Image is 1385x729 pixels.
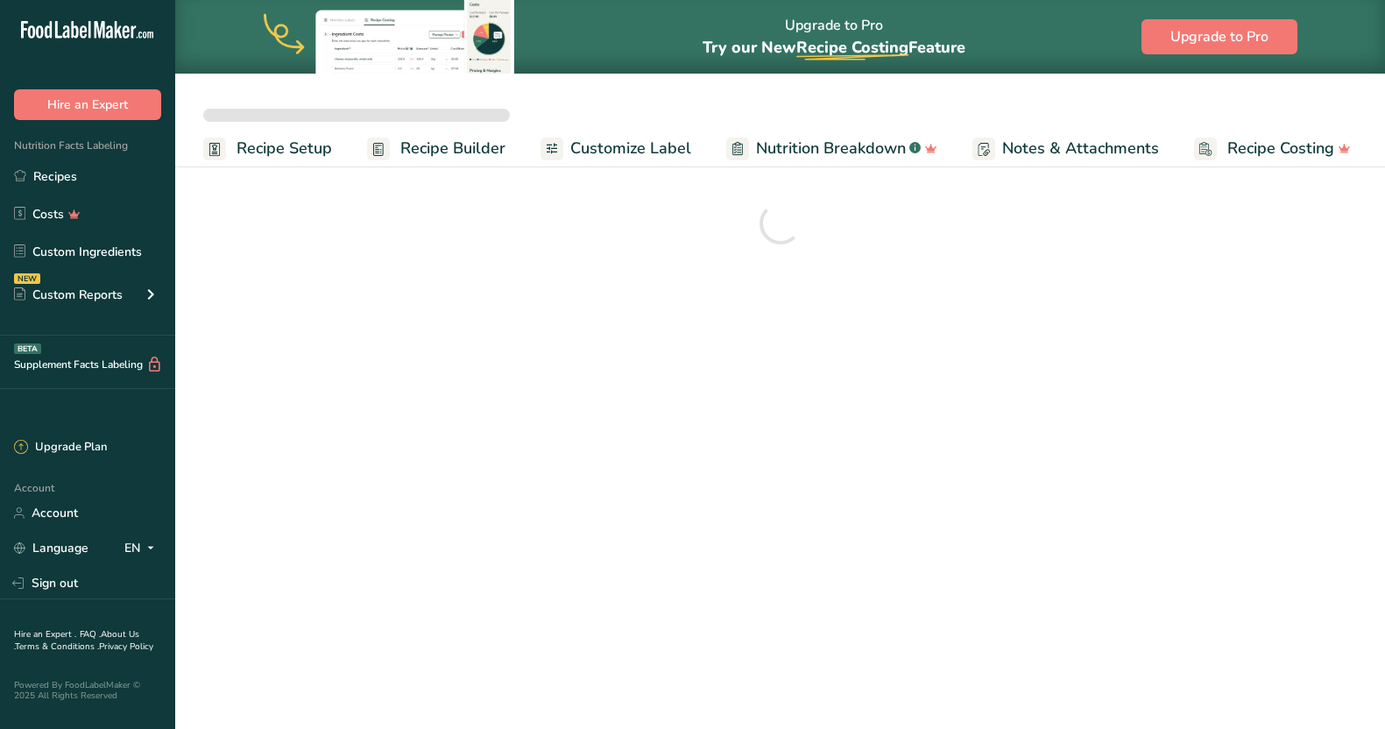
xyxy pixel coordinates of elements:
[796,37,908,58] span: Recipe Costing
[99,641,153,653] a: Privacy Policy
[1002,137,1159,160] span: Notes & Attachments
[14,439,107,457] div: Upgrade Plan
[541,129,691,168] a: Customize Label
[80,628,101,641] a: FAQ .
[570,137,691,160] span: Customize Label
[15,641,99,653] a: Terms & Conditions .
[14,343,41,354] div: BETA
[1170,26,1268,47] span: Upgrade to Pro
[703,37,965,58] span: Try our New Feature
[14,273,40,284] div: NEW
[14,680,161,701] div: Powered By FoodLabelMaker © 2025 All Rights Reserved
[14,286,123,304] div: Custom Reports
[1141,19,1297,54] button: Upgrade to Pro
[972,129,1159,168] a: Notes & Attachments
[14,89,161,120] button: Hire an Expert
[14,628,76,641] a: Hire an Expert .
[237,137,332,160] span: Recipe Setup
[1194,129,1351,168] a: Recipe Costing
[124,538,161,559] div: EN
[1227,137,1334,160] span: Recipe Costing
[14,533,88,563] a: Language
[367,129,505,168] a: Recipe Builder
[400,137,505,160] span: Recipe Builder
[703,1,965,74] div: Upgrade to Pro
[14,628,139,653] a: About Us .
[726,129,937,168] a: Nutrition Breakdown
[756,137,906,160] span: Nutrition Breakdown
[203,129,332,168] a: Recipe Setup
